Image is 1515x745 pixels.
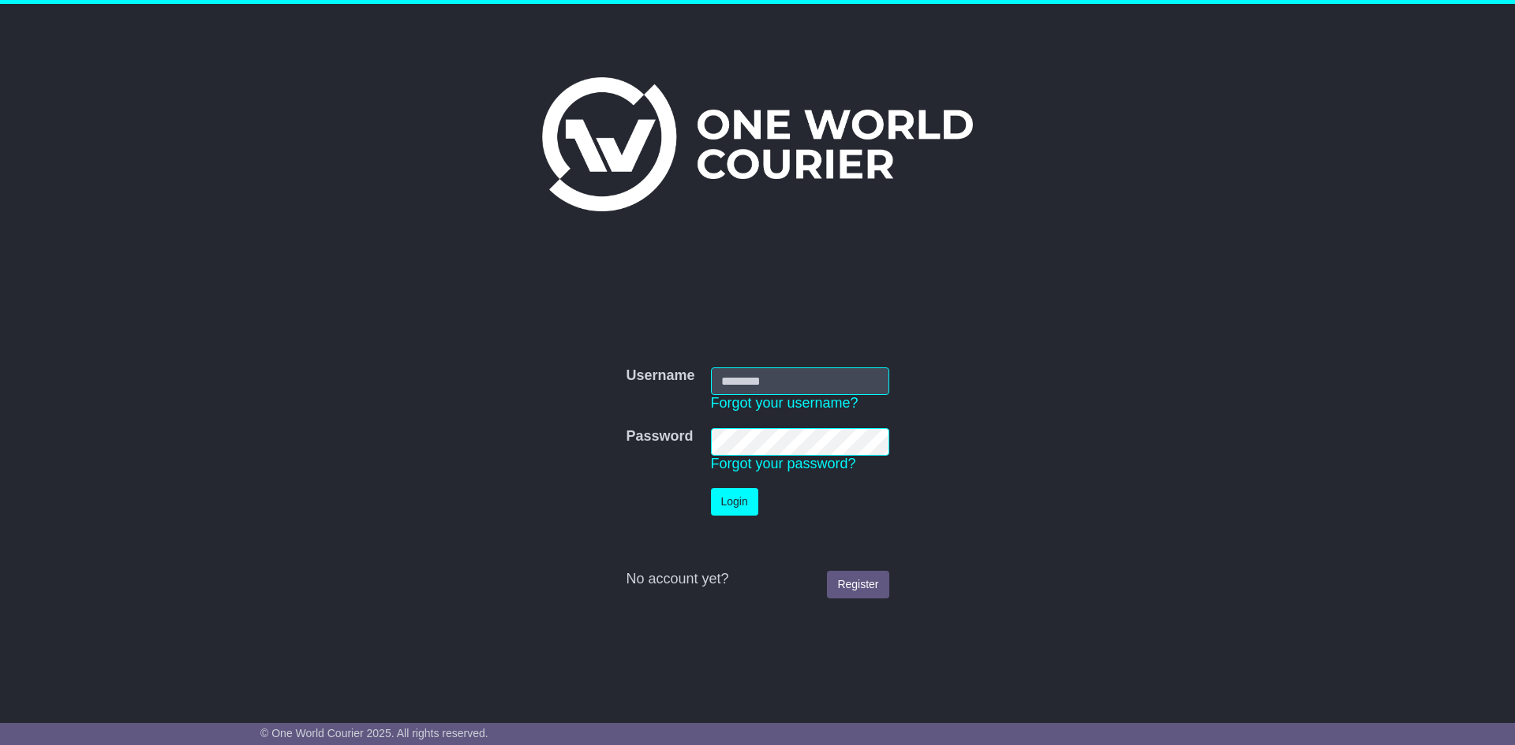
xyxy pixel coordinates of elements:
a: Forgot your username? [711,395,858,411]
div: No account yet? [626,571,888,588]
a: Forgot your password? [711,456,856,471]
button: Login [711,488,758,516]
label: Password [626,428,693,445]
label: Username [626,367,694,385]
img: One World [542,77,973,211]
span: © One World Courier 2025. All rights reserved. [260,727,488,739]
a: Register [827,571,888,598]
